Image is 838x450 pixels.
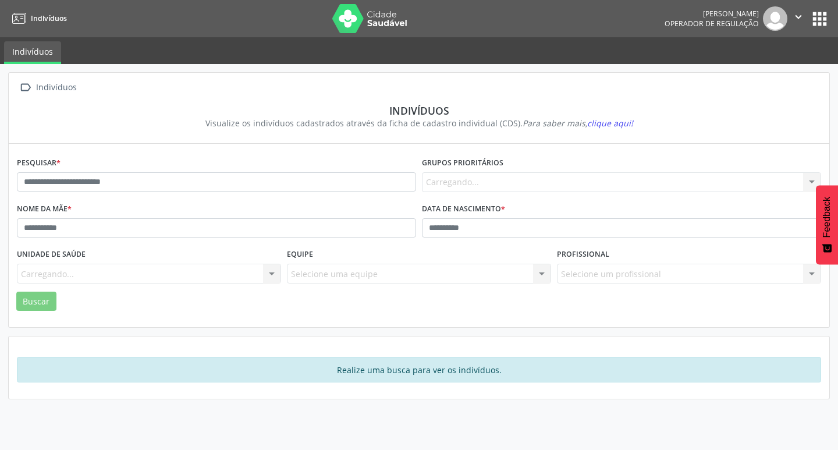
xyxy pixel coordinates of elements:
[17,200,72,218] label: Nome da mãe
[422,200,505,218] label: Data de nascimento
[8,9,67,28] a: Indivíduos
[523,118,633,129] i: Para saber mais,
[763,6,787,31] img: img
[17,79,34,96] i: 
[287,246,313,264] label: Equipe
[16,292,56,311] button: Buscar
[422,154,503,172] label: Grupos prioritários
[557,246,609,264] label: Profissional
[4,41,61,64] a: Indivíduos
[787,6,809,31] button: 
[17,246,86,264] label: Unidade de saúde
[822,197,832,238] span: Feedback
[25,104,813,117] div: Indivíduos
[17,154,61,172] label: Pesquisar
[17,357,821,382] div: Realize uma busca para ver os indivíduos.
[665,19,759,29] span: Operador de regulação
[31,13,67,23] span: Indivíduos
[17,79,79,96] a:  Indivíduos
[34,79,79,96] div: Indivíduos
[25,117,813,129] div: Visualize os indivíduos cadastrados através da ficha de cadastro individual (CDS).
[816,185,838,264] button: Feedback - Mostrar pesquisa
[809,9,830,29] button: apps
[665,9,759,19] div: [PERSON_NAME]
[792,10,805,23] i: 
[587,118,633,129] span: clique aqui!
